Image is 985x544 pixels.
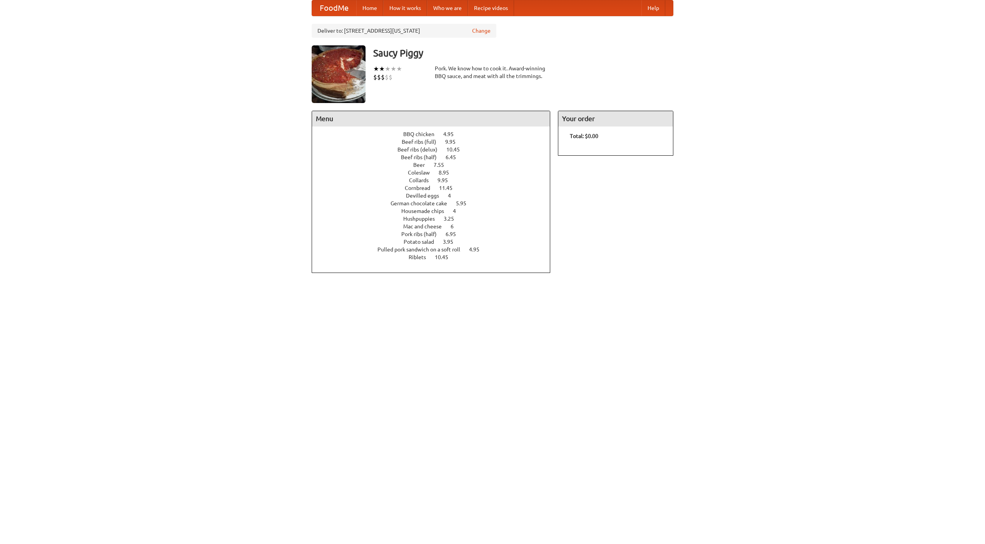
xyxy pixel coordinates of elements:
li: ★ [391,65,396,73]
span: 6.45 [446,154,464,160]
h4: Menu [312,111,550,126]
span: 3.95 [443,239,461,245]
div: Pork. We know how to cook it. Award-winning BBQ sauce, and meat with all the trimmings. [435,65,550,80]
a: How it works [383,0,427,16]
a: Help [641,0,665,16]
a: Recipe videos [468,0,514,16]
span: Pork ribs (half) [401,231,444,237]
div: Deliver to: [STREET_ADDRESS][US_STATE] [312,24,496,38]
span: Beef ribs (half) [401,154,444,160]
span: 6 [451,223,461,230]
b: Total: $0.00 [570,133,598,139]
span: German chocolate cake [391,200,455,206]
span: 9.95 [445,139,463,145]
li: $ [377,73,381,82]
a: Hushpuppies 3.25 [403,216,468,222]
a: Pulled pork sandwich on a soft roll 4.95 [377,246,494,253]
span: Potato salad [404,239,442,245]
span: Beef ribs (full) [402,139,444,145]
a: Devilled eggs 4 [406,193,465,199]
span: 4.95 [469,246,487,253]
span: Hushpuppies [403,216,442,222]
span: Pulled pork sandwich on a soft roll [377,246,468,253]
span: Devilled eggs [406,193,447,199]
li: $ [373,73,377,82]
a: Coleslaw 8.95 [408,170,463,176]
span: 10.45 [446,146,467,153]
li: $ [381,73,385,82]
h3: Saucy Piggy [373,45,673,61]
span: 9.95 [437,177,456,183]
li: $ [385,73,389,82]
li: ★ [396,65,402,73]
span: Riblets [409,254,434,260]
h4: Your order [558,111,673,126]
span: 7.55 [434,162,452,168]
span: Beef ribs (delux) [397,146,445,153]
a: FoodMe [312,0,356,16]
a: Beef ribs (full) 9.95 [402,139,470,145]
span: Cornbread [405,185,438,191]
a: Mac and cheese 6 [403,223,468,230]
span: 3.25 [444,216,462,222]
a: Collards 9.95 [409,177,462,183]
span: Beer [413,162,432,168]
li: ★ [373,65,379,73]
span: Housemade chips [401,208,452,214]
a: Change [472,27,491,35]
img: angular.jpg [312,45,366,103]
span: 11.45 [439,185,460,191]
a: BBQ chicken 4.95 [403,131,468,137]
span: 5.95 [456,200,474,206]
a: Cornbread 11.45 [405,185,467,191]
span: 6.95 [446,231,464,237]
span: BBQ chicken [403,131,442,137]
a: Housemade chips 4 [401,208,470,214]
span: Mac and cheese [403,223,449,230]
a: Riblets 10.45 [409,254,462,260]
a: Beef ribs (delux) 10.45 [397,146,474,153]
a: Potato salad 3.95 [404,239,467,245]
span: Coleslaw [408,170,437,176]
li: ★ [379,65,385,73]
span: 8.95 [439,170,457,176]
span: 4 [448,193,459,199]
span: 10.45 [435,254,456,260]
a: Who we are [427,0,468,16]
span: 4.95 [443,131,461,137]
span: 4 [453,208,464,214]
li: $ [389,73,392,82]
li: ★ [385,65,391,73]
a: Beer 7.55 [413,162,458,168]
a: German chocolate cake 5.95 [391,200,481,206]
a: Beef ribs (half) 6.45 [401,154,470,160]
span: Collards [409,177,436,183]
a: Home [356,0,383,16]
a: Pork ribs (half) 6.95 [401,231,470,237]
